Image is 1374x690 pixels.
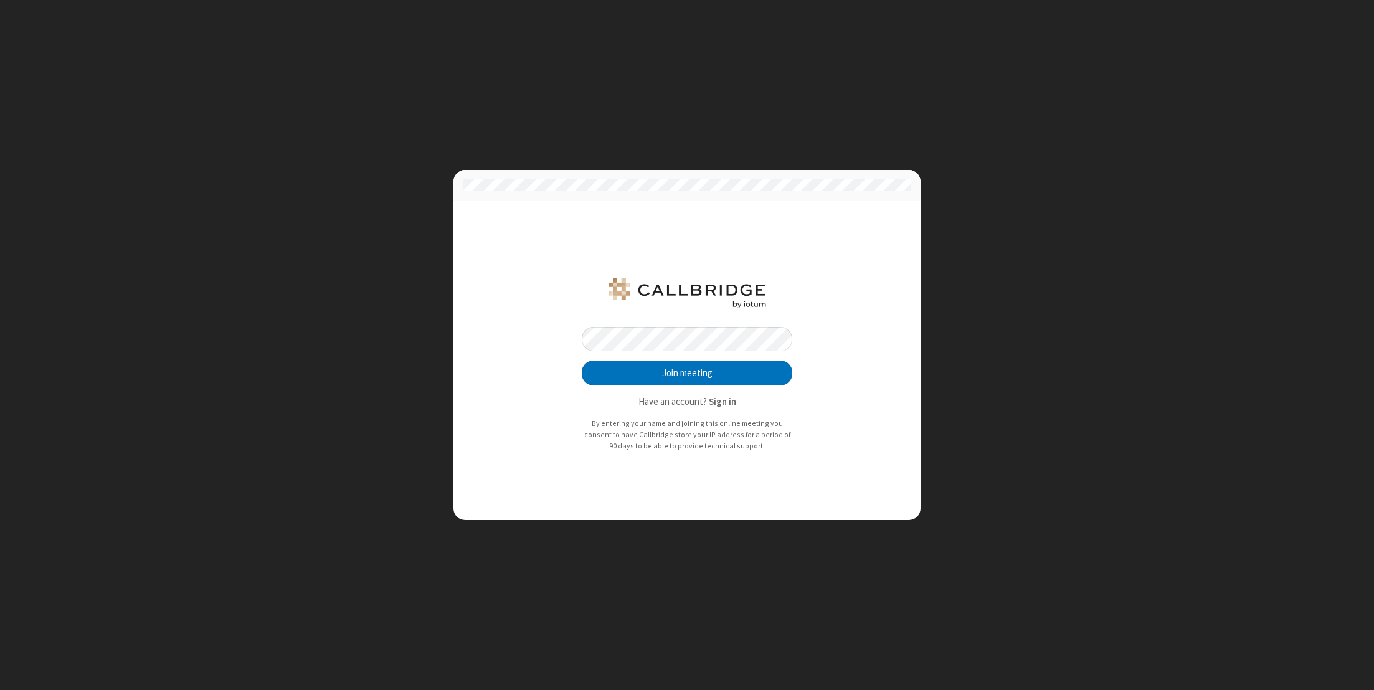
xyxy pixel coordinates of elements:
[606,278,768,308] img: iotum.​ucaas.​tech
[582,395,792,409] p: Have an account?
[582,361,792,385] button: Join meeting
[709,395,736,409] button: Sign in
[582,418,792,451] p: By entering your name and joining this online meeting you consent to have Callbridge store your I...
[709,395,736,407] strong: Sign in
